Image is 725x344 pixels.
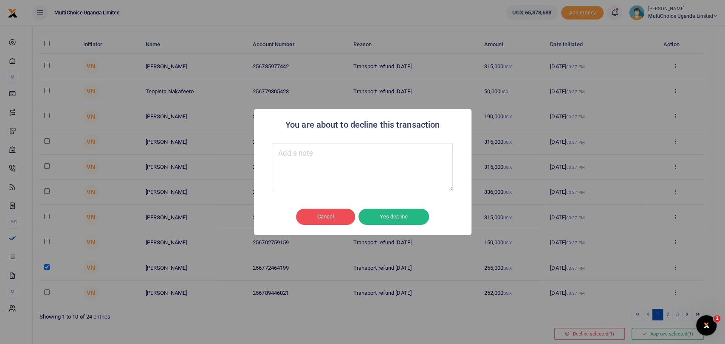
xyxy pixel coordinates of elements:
[714,315,720,322] span: 1
[696,315,717,336] iframe: Intercom live chat
[296,209,355,225] button: Cancel
[285,117,440,132] h2: You are about to decline this transaction
[273,143,453,191] textarea: Type your message here
[358,209,429,225] button: Yes decline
